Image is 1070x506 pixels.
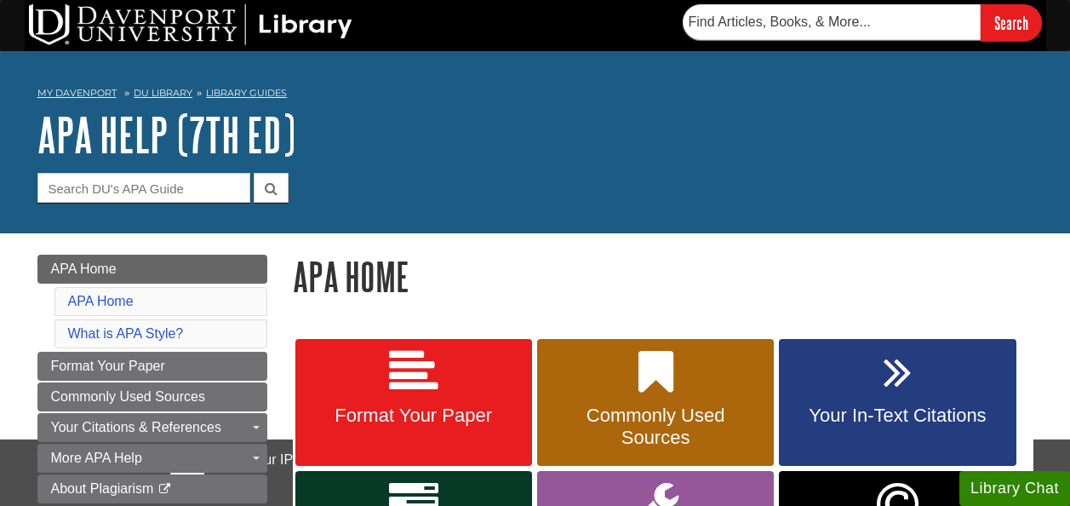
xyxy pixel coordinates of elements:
[683,4,1042,41] form: Searches DU Library's articles, books, and more
[37,82,1033,109] nav: breadcrumb
[51,359,165,373] span: Format Your Paper
[206,87,287,99] a: Library Guides
[51,481,154,496] span: About Plagiarism
[981,4,1042,41] input: Search
[157,484,172,495] i: This link opens in a new window
[683,4,981,40] input: Find Articles, Books, & More...
[293,255,1033,298] h1: APA Home
[37,108,295,161] a: APA Help (7th Ed)
[959,471,1070,506] button: Library Chat
[51,451,142,465] span: More APA Help
[37,382,267,411] a: Commonly Used Sources
[68,326,184,341] a: What is APA Style?
[37,86,117,101] a: My Davenport
[37,413,267,442] a: Your Citations & References
[37,444,267,473] a: More APA Help
[550,405,761,449] span: Commonly Used Sources
[29,4,352,45] img: DU Library
[37,474,267,503] a: About Plagiarism
[134,87,192,99] a: DU Library
[37,352,267,381] a: Format Your Paper
[68,294,134,308] a: APA Home
[51,420,221,434] span: Your Citations & References
[295,339,532,467] a: Format Your Paper
[537,339,774,467] a: Commonly Used Sources
[792,405,1003,427] span: Your In-Text Citations
[37,173,250,203] input: Search DU's APA Guide
[51,389,205,404] span: Commonly Used Sources
[308,405,519,427] span: Format Your Paper
[779,339,1016,467] a: Your In-Text Citations
[37,255,267,284] a: APA Home
[51,262,117,276] span: APA Home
